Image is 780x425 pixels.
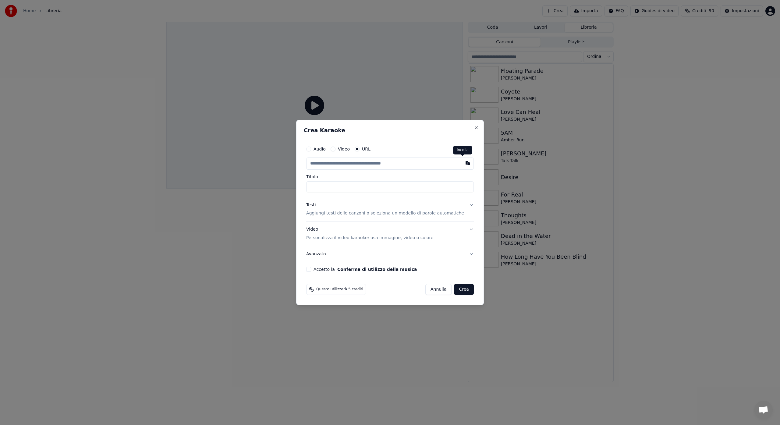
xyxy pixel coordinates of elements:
[306,211,464,217] p: Aggiungi testi delle canzoni o seleziona un modello di parole automatiche
[306,246,474,262] button: Avanzato
[306,222,474,246] button: VideoPersonalizza il video karaoke: usa immagine, video o colore
[425,284,452,295] button: Annulla
[314,147,326,151] label: Audio
[453,146,472,154] div: Incolla
[338,147,350,151] label: Video
[306,175,474,179] label: Titolo
[454,284,474,295] button: Crea
[362,147,370,151] label: URL
[306,227,433,241] div: Video
[306,202,316,208] div: Testi
[337,267,417,271] button: Accetto la
[306,197,474,221] button: TestiAggiungi testi delle canzoni o seleziona un modello di parole automatiche
[306,235,433,241] p: Personalizza il video karaoke: usa immagine, video o colore
[314,267,417,271] label: Accetto la
[316,287,363,292] span: Questo utilizzerà 5 crediti
[304,128,476,133] h2: Crea Karaoke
